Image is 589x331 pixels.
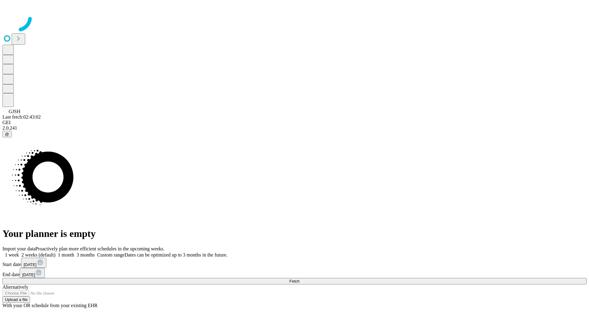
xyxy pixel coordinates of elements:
[289,279,299,283] span: Fetch
[2,278,587,284] button: Fetch
[5,132,9,136] span: @
[20,268,45,278] button: [DATE]
[2,114,41,120] span: Last fetch: 02:43:02
[36,246,164,251] span: Proactively plan more efficient schedules in the upcoming weeks.
[2,120,587,125] div: GEI
[24,262,37,267] span: [DATE]
[9,109,20,114] span: GJSH
[2,125,587,131] div: 2.0.241
[2,303,98,308] span: With your OR schedule from your existing EHR
[21,252,56,257] span: 2 weeks (default)
[77,252,95,257] span: 3 months
[2,296,30,303] button: Upload a file
[58,252,74,257] span: 1 month
[2,268,587,278] div: End date
[22,272,35,277] span: [DATE]
[97,252,125,257] span: Custom range
[2,246,36,251] span: Import your data
[2,228,587,239] h1: Your planner is empty
[21,258,46,268] button: [DATE]
[2,284,28,290] span: Alternatively
[2,258,587,268] div: Start date
[5,252,19,257] span: 1 week
[125,252,227,257] span: Dates can be optimized up to 3 months in the future.
[2,131,12,137] button: @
